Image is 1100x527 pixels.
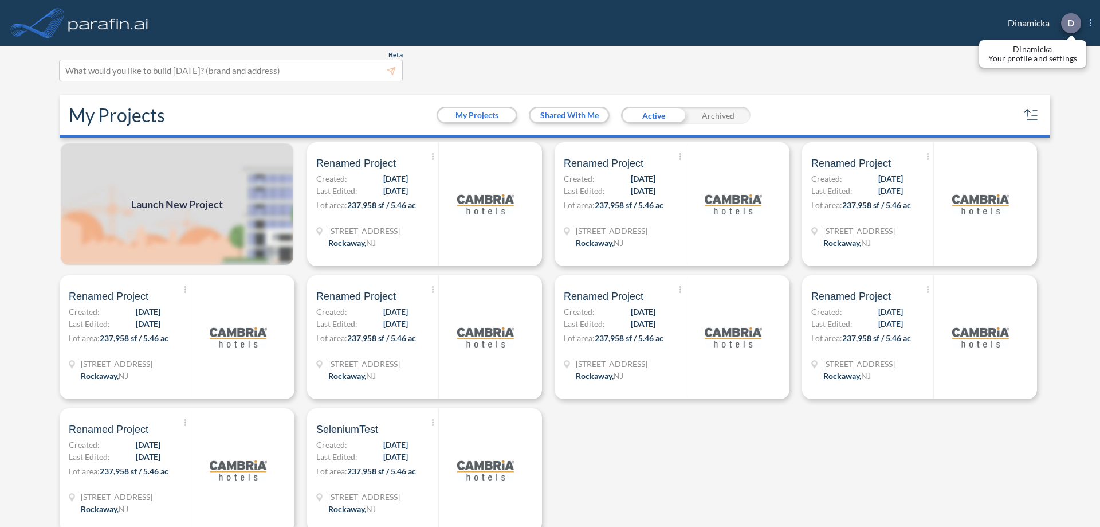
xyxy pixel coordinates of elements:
[576,238,614,248] span: Rockaway ,
[60,142,294,266] a: Launch New Project
[878,173,903,185] span: [DATE]
[531,108,608,122] button: Shared With Me
[457,309,514,366] img: logo
[811,333,842,343] span: Lot area:
[878,318,903,330] span: [DATE]
[811,290,891,303] span: Renamed Project
[81,371,119,381] span: Rockaway ,
[564,173,595,185] span: Created:
[210,442,267,499] img: logo
[811,157,891,170] span: Renamed Project
[100,333,168,343] span: 237,958 sf / 5.46 ac
[66,11,151,34] img: logo
[119,371,128,381] span: NJ
[705,309,762,366] img: logo
[69,290,148,303] span: Renamed Project
[861,371,871,381] span: NJ
[576,371,614,381] span: Rockaway ,
[457,175,514,233] img: logo
[823,358,895,370] span: 321 Mt Hope Ave
[383,173,408,185] span: [DATE]
[564,318,605,330] span: Last Edited:
[952,175,1009,233] img: logo
[564,200,595,210] span: Lot area:
[316,439,347,451] span: Created:
[81,491,152,503] span: 321 Mt Hope Ave
[81,370,128,382] div: Rockaway, NJ
[119,504,128,514] span: NJ
[69,451,110,463] span: Last Edited:
[952,309,1009,366] img: logo
[861,238,871,248] span: NJ
[328,237,376,249] div: Rockaway, NJ
[811,185,852,197] span: Last Edited:
[564,333,595,343] span: Lot area:
[564,185,605,197] span: Last Edited:
[316,466,347,476] span: Lot area:
[347,200,416,210] span: 237,958 sf / 5.46 ac
[69,104,165,126] h2: My Projects
[81,504,119,514] span: Rockaway ,
[81,358,152,370] span: 321 Mt Hope Ave
[811,318,852,330] span: Last Edited:
[564,157,643,170] span: Renamed Project
[811,173,842,185] span: Created:
[136,439,160,451] span: [DATE]
[328,503,376,515] div: Rockaway, NJ
[347,466,416,476] span: 237,958 sf / 5.46 ac
[1022,106,1040,124] button: sort
[878,185,903,197] span: [DATE]
[1067,18,1074,28] p: D
[823,238,861,248] span: Rockaway ,
[383,306,408,318] span: [DATE]
[136,451,160,463] span: [DATE]
[988,45,1077,54] p: Dinamicka
[328,504,366,514] span: Rockaway ,
[576,370,623,382] div: Rockaway, NJ
[595,200,663,210] span: 237,958 sf / 5.46 ac
[383,318,408,330] span: [DATE]
[878,306,903,318] span: [DATE]
[328,225,400,237] span: 321 Mt Hope Ave
[631,318,655,330] span: [DATE]
[614,238,623,248] span: NJ
[842,333,911,343] span: 237,958 sf / 5.46 ac
[576,358,647,370] span: 321 Mt Hope Ave
[316,318,357,330] span: Last Edited:
[564,290,643,303] span: Renamed Project
[69,439,100,451] span: Created:
[811,306,842,318] span: Created:
[316,173,347,185] span: Created:
[136,306,160,318] span: [DATE]
[100,466,168,476] span: 237,958 sf / 5.46 ac
[991,13,1091,33] div: Dinamicka
[136,318,160,330] span: [DATE]
[328,491,400,503] span: 321 Mt Hope Ave
[595,333,663,343] span: 237,958 sf / 5.46 ac
[842,200,911,210] span: 237,958 sf / 5.46 ac
[60,142,294,266] img: add
[366,238,376,248] span: NJ
[210,309,267,366] img: logo
[631,173,655,185] span: [DATE]
[621,107,686,124] div: Active
[576,237,623,249] div: Rockaway, NJ
[366,504,376,514] span: NJ
[316,290,396,303] span: Renamed Project
[69,318,110,330] span: Last Edited:
[316,185,357,197] span: Last Edited:
[811,200,842,210] span: Lot area:
[69,306,100,318] span: Created:
[328,371,366,381] span: Rockaway ,
[988,54,1077,63] p: Your profile and settings
[328,370,376,382] div: Rockaway, NJ
[823,237,871,249] div: Rockaway, NJ
[328,238,366,248] span: Rockaway ,
[614,371,623,381] span: NJ
[388,50,403,60] span: Beta
[686,107,751,124] div: Archived
[631,185,655,197] span: [DATE]
[316,306,347,318] span: Created:
[383,439,408,451] span: [DATE]
[564,306,595,318] span: Created:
